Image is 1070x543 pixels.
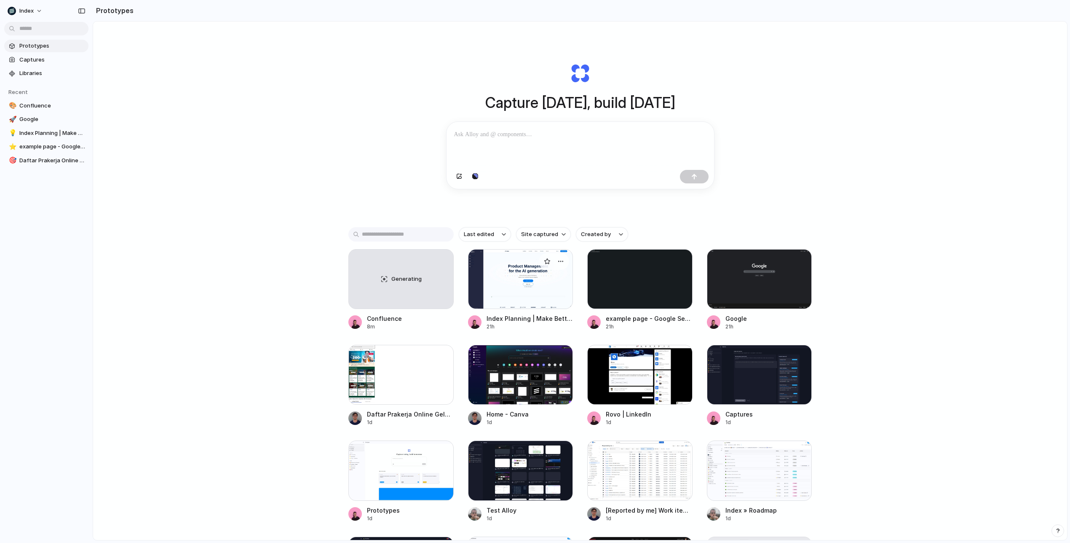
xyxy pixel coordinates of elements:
a: Libraries [4,67,88,80]
div: 🚀 [9,115,15,124]
button: 🎯 [8,156,16,165]
button: Last edited [459,227,511,242]
a: [Reported by me] Work item search - Jira[Reported by me] Work item search - Jira1d [587,441,693,522]
div: Prototypes [367,506,400,515]
div: 8m [367,323,402,331]
h2: Prototypes [93,5,134,16]
div: Test Alloy [487,506,516,515]
a: PrototypesPrototypes1d [348,441,454,522]
span: Recent [8,89,28,95]
div: Index Planning | Make Better Product Decisions [487,314,573,323]
div: Captures [725,410,753,419]
a: GoogleGoogle21h [707,249,812,331]
a: Index Planning | Make Better Product DecisionsIndex Planning | Make Better Product Decisions21h [468,249,573,331]
div: Confluence [367,314,402,323]
span: example page - Google Search [19,142,85,151]
button: 🎨 [8,102,16,110]
button: Created by [576,227,628,242]
button: Index [4,4,47,18]
span: Last edited [464,230,494,239]
span: Prototypes [19,42,85,50]
div: Rovo | LinkedIn [606,410,651,419]
button: 🚀 [8,115,16,124]
button: 💡 [8,129,16,137]
a: 🎯Daftar Prakerja Online Gelombang Terbaru 2025 Bukalapak [4,154,88,167]
button: Site captured [516,227,571,242]
a: Home - CanvaHome - Canva1d [468,345,573,426]
div: 1d [606,419,651,426]
div: 21h [487,323,573,331]
span: Google [19,115,85,124]
a: ⭐example page - Google Search [4,140,88,153]
div: 1d [487,419,529,426]
button: ⭐ [8,142,16,151]
span: Libraries [19,69,85,78]
a: Rovo | LinkedInRovo | LinkedIn1d [587,345,693,426]
div: 1d [725,419,753,426]
div: Home - Canva [487,410,529,419]
div: Index » Roadmap [725,506,777,515]
span: Daftar Prakerja Online Gelombang Terbaru 2025 Bukalapak [19,156,85,165]
div: 🎨 [9,101,15,110]
span: Captures [19,56,85,64]
h1: Capture [DATE], build [DATE] [485,91,675,114]
div: ⭐ [9,142,15,152]
span: Index [19,7,34,15]
span: Index Planning | Make Better Product Decisions [19,129,85,137]
span: Created by [581,230,611,239]
a: 💡Index Planning | Make Better Product Decisions [4,127,88,140]
a: CapturesCaptures1d [707,345,812,426]
a: Index » RoadmapIndex » Roadmap1d [707,441,812,522]
a: 🚀Google [4,113,88,126]
div: 1d [487,515,516,522]
div: 🎯 [9,156,15,165]
div: 21h [606,323,693,331]
div: 1d [367,515,400,522]
a: example page - Google Searchexample page - Google Search21h [587,249,693,331]
div: 💡 [9,128,15,138]
div: Google [725,314,747,323]
a: Prototypes [4,40,88,52]
span: Generating [391,275,422,283]
span: Confluence [19,102,85,110]
div: example page - Google Search [606,314,693,323]
a: Test AlloyTest Alloy1d [468,441,573,522]
div: 1d [725,515,777,522]
div: [Reported by me] Work item search - Jira [606,506,693,515]
div: 1d [367,419,454,426]
div: 21h [725,323,747,331]
a: Captures [4,54,88,66]
span: Site captured [521,230,558,239]
a: GeneratingConfluence8m [348,249,454,331]
a: 🎨Confluence [4,99,88,112]
div: Daftar Prakerja Online Gelombang Terbaru 2025 Bukalapak [367,410,454,419]
a: Daftar Prakerja Online Gelombang Terbaru 2025 BukalapakDaftar Prakerja Online Gelombang Terbaru 2... [348,345,454,426]
div: 1d [606,515,693,522]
